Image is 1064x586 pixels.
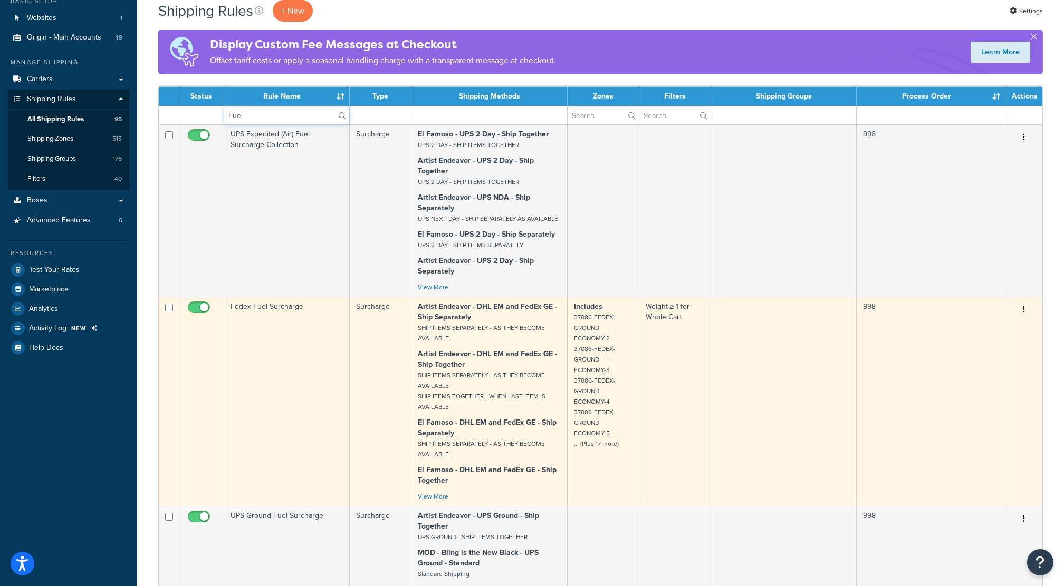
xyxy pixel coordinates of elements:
[8,280,129,299] a: Marketplace
[8,191,129,210] a: Boxes
[8,110,129,129] li: All Shipping Rules
[8,249,129,258] div: Resources
[8,299,129,318] a: Analytics
[418,323,545,343] small: SHIP ITEMS SEPARATELY - AS THEY BECOME AVAILABLE
[8,28,129,47] li: Origins
[418,492,448,501] a: View More
[8,90,129,109] a: Shipping Rules
[8,8,129,28] a: Websites 1
[418,140,519,150] small: UPS 2 DAY - SHIP ITEMS TOGETHER
[8,260,129,279] a: Test Your Rates
[224,87,350,106] th: Rule Name : activate to sort column ascending
[418,240,523,250] small: UPS 2 DAY - SHIP ITEMS SEPARATELY
[1005,87,1042,106] th: Actions
[27,196,47,205] span: Boxes
[29,305,58,314] span: Analytics
[418,255,534,277] strong: Artist Endeavor - UPS 2 Day - Ship Separately
[971,42,1030,63] a: Learn More
[8,58,129,67] div: Manage Shipping
[8,129,129,149] li: Shipping Zones
[350,297,412,506] td: Surcharge
[29,324,66,333] span: Activity Log
[113,154,122,163] span: 176
[418,177,519,187] small: UPS 2 DAY - SHIP ITEMS TOGETHER
[418,547,539,569] strong: MOD - Bling is the New Black - UPS Ground - Standard
[418,229,555,240] strong: El Famoso - UPS 2 Day - Ship Separately
[857,297,1005,506] td: 998
[120,14,122,23] span: 1
[210,53,556,68] p: Offset tariff costs or apply a seasonal handling charge with a transparent message at checkout.
[210,36,556,53] h4: Display Custom Fee Messages at Checkout
[112,134,122,143] span: 515
[27,95,76,104] span: Shipping Rules
[411,87,568,106] th: Shipping Methods
[29,285,69,294] span: Marketplace
[8,211,129,230] li: Advanced Features
[27,115,84,124] span: All Shipping Rules
[8,8,129,28] li: Websites
[8,149,129,169] a: Shipping Groups 176
[639,106,711,124] input: Search
[418,214,558,223] small: UPS NEXT DAY - SHIP SEPARATELY AS AVAILABLE
[8,110,129,129] a: All Shipping Rules 95
[574,312,619,448] small: 37086-FEDEX-GROUND ECONOMY-2 37086-FEDEX-GROUND ECONOMY-3 37086-FEDEX-GROUND ECONOMY-4 37086-FEDE...
[29,344,63,353] span: Help Docs
[8,319,129,338] a: Activity Log NEW
[27,14,56,23] span: Websites
[574,301,602,312] strong: Includes
[119,216,122,225] span: 6
[418,155,534,177] strong: Artist Endeavor - UPS 2 Day - Ship Together
[418,370,545,412] small: SHIP ITEMS SEPARATELY - AS THEY BECOME AVAILABLE SHIP ITEMS TOGETHER - WHEN LAST ITEM IS AVAILABLE
[8,70,129,89] a: Carriers
[8,169,129,189] a: Filters 40
[71,324,87,333] span: NEW
[8,319,129,338] li: Activity Log
[27,216,91,225] span: Advanced Features
[158,30,210,74] img: duties-banner-06bc72dcb5fe05cb3f9472aba00be2ae8eb53ab6f0d8bb03d382ba314ac3c341.png
[418,129,549,140] strong: El Famoso - UPS 2 Day - Ship Together
[27,134,73,143] span: Shipping Zones
[1027,549,1053,575] button: Open Resource Center
[418,282,448,292] a: View More
[350,87,412,106] th: Type
[418,569,469,579] small: Standard Shipping
[8,28,129,47] a: Origin - Main Accounts 49
[418,192,530,213] strong: Artist Endeavor - UPS NDA - Ship Separately
[224,297,350,506] td: Fedex Fuel Surcharge
[224,106,349,124] input: Search
[158,1,253,21] h1: Shipping Rules
[857,124,1005,297] td: 998
[114,115,122,124] span: 95
[115,33,122,42] span: 49
[418,439,545,459] small: SHIP ITEMS SEPARATELY - AS THEY BECOME AVAILABLE
[8,338,129,357] a: Help Docs
[568,87,639,106] th: Zones
[29,266,80,275] span: Test Your Rates
[27,154,76,163] span: Shipping Groups
[224,124,350,297] td: UPS Expedited (Air) Fuel Surcharge Collection
[8,90,129,190] li: Shipping Rules
[27,33,101,42] span: Origin - Main Accounts
[114,174,122,183] span: 40
[8,149,129,169] li: Shipping Groups
[418,510,539,532] strong: Artist Endeavor - UPS Ground - Ship Together
[418,417,557,438] strong: El Famoso - DHL EM and FedEx GE - Ship Separately
[418,532,528,542] small: UPS GROUND - SHIP ITEMS TOGETHER
[418,464,557,486] strong: El Famoso - DHL EM and FedEx GE - Ship Together
[418,348,557,370] strong: Artist Endeavor - DHL EM and FedEx GE - Ship Together
[568,106,638,124] input: Search
[27,174,45,183] span: Filters
[350,124,412,297] td: Surcharge
[8,211,129,230] a: Advanced Features 6
[711,87,857,106] th: Shipping Groups
[639,297,711,506] td: Weight ≥ 1 for Whole Cart
[179,87,224,106] th: Status
[639,87,711,106] th: Filters
[1010,4,1043,18] a: Settings
[857,87,1005,106] th: Process Order : activate to sort column ascending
